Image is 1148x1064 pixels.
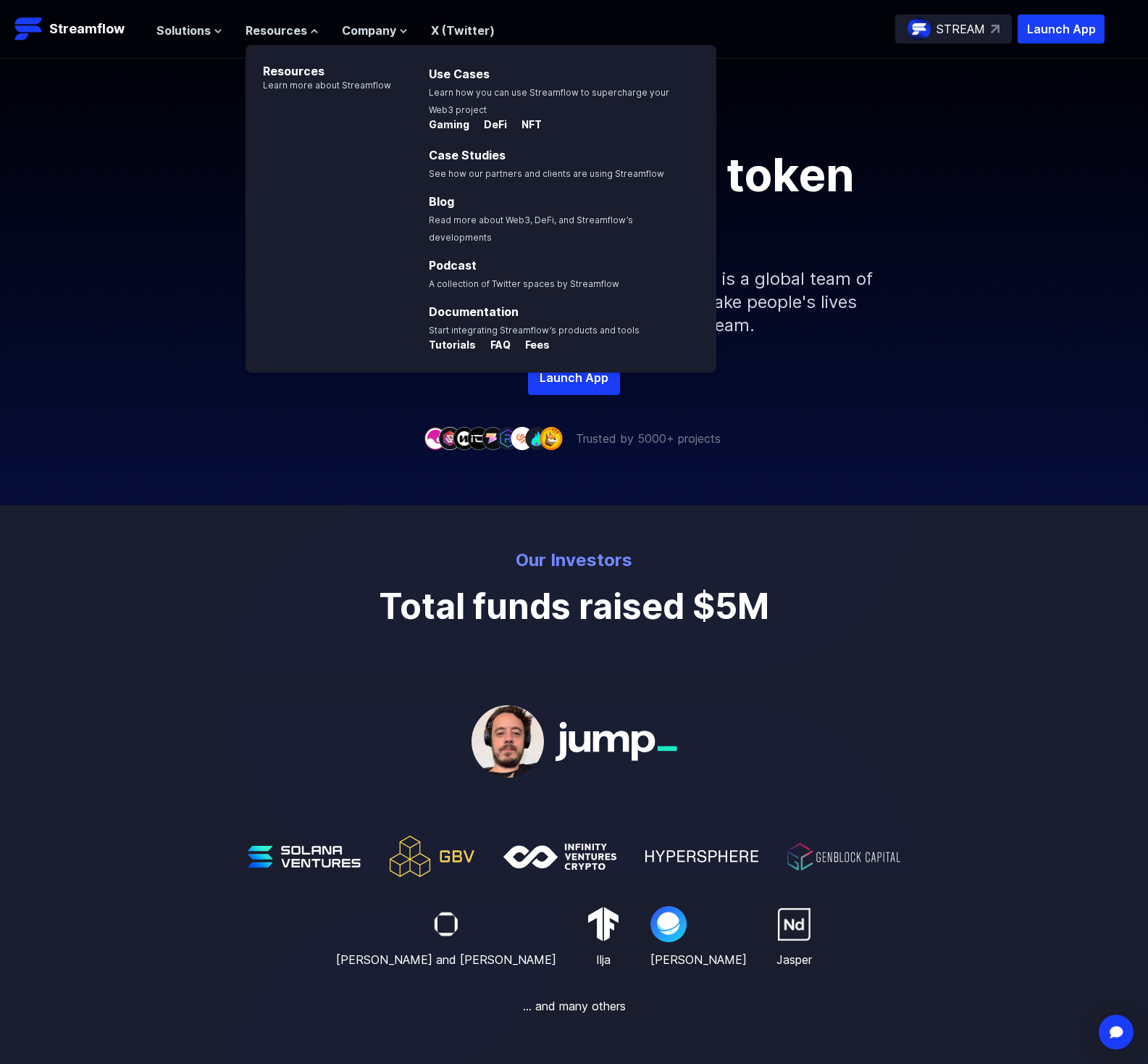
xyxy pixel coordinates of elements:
[246,22,307,39] span: Resources
[650,906,687,942] img: Arnold
[429,194,454,209] a: Blog
[156,22,222,39] button: Solutions
[246,80,391,91] p: Learn more about Streamflow
[585,951,621,968] p: Ilja
[431,23,495,38] a: X (Twitter)
[510,117,542,132] p: NFT
[49,19,125,39] p: Streamflow
[991,25,1000,33] img: top-right-arrow.svg
[429,168,664,179] span: See how our partners and clients are using Streamflow
[895,14,1012,43] a: STREAM
[429,258,477,273] a: Podcast
[479,339,514,354] a: FAQ
[482,427,505,449] img: company-5
[390,836,474,877] img: GBV
[429,117,469,132] p: Gaming
[528,360,620,395] a: Launch App
[428,906,464,942] img: Stepan and Deni
[429,278,619,289] span: A collection of Twitter spaces by Streamflow
[776,951,812,968] p: Jasper
[246,22,319,39] button: Resources
[429,325,640,336] span: Start integrating Streamflow’s products and tools
[429,215,633,243] span: Read more about Web3, DeFi, and Streamflow’s developments
[510,119,542,133] a: NFT
[429,119,472,133] a: Gaming
[248,846,361,868] img: Solana Ventures
[1099,1015,1134,1050] div: Open Intercom Messenger
[472,702,544,782] img: John Lilic
[556,722,677,761] img: Jump Crypto
[496,427,519,449] img: company-6
[342,22,396,39] span: Company
[342,22,408,39] button: Company
[429,148,506,162] a: Case Studies
[438,427,461,449] img: company-2
[429,87,669,115] span: Learn how you can use Streamflow to supercharge your Web3 project
[511,427,534,449] img: company-7
[14,14,43,43] img: Streamflow Logo
[453,427,476,449] img: company-3
[514,338,550,352] p: Fees
[479,338,511,352] p: FAQ
[525,427,548,449] img: company-8
[645,850,758,863] img: Hypersphere
[514,339,550,354] a: Fees
[503,844,616,870] img: IVC
[336,951,556,968] p: [PERSON_NAME] and [PERSON_NAME]
[937,20,985,38] p: STREAM
[472,119,510,133] a: DeFi
[540,427,563,449] img: company-9
[429,304,519,319] a: Documentation
[429,67,490,81] a: Use Cases
[908,17,931,41] img: streamflow-logo-circle.png
[424,427,447,449] img: company-1
[429,339,479,354] a: Tutorials
[650,951,747,968] p: [PERSON_NAME]
[576,430,721,447] p: Trusted by 5000+ projects
[776,906,812,942] img: Jasper
[787,843,900,870] img: Genblock
[156,22,211,39] span: Solutions
[585,906,621,942] img: Ilja
[429,338,476,352] p: Tutorials
[523,997,626,1015] p: ... and many others
[472,117,507,132] p: DeFi
[246,45,391,80] p: Resources
[467,427,490,449] img: company-4
[14,14,142,43] a: Streamflow
[1018,14,1105,43] button: Launch App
